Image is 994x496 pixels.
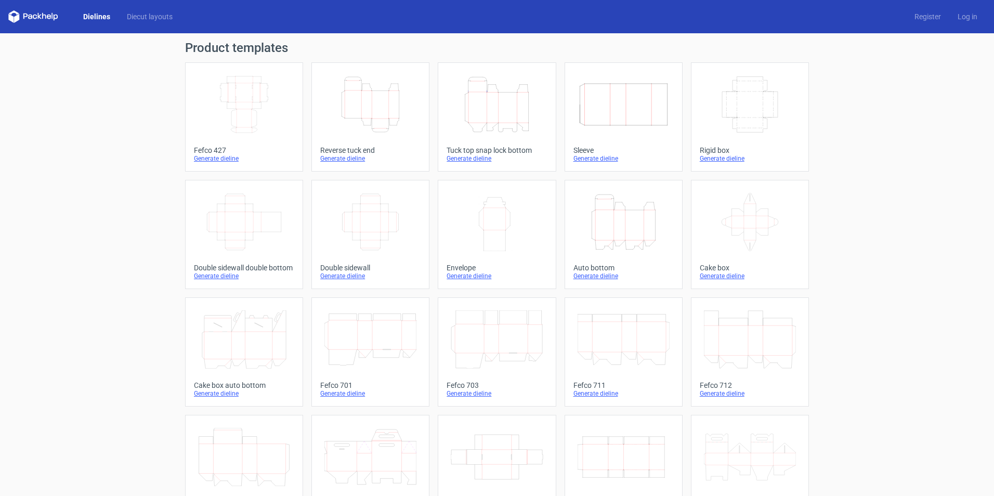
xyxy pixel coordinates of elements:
div: Generate dieline [447,272,547,280]
div: Fefco 427 [194,146,294,154]
div: Generate dieline [320,272,421,280]
div: Cake box auto bottom [194,381,294,389]
div: Generate dieline [194,389,294,398]
div: Fefco 711 [573,381,674,389]
a: Cake box auto bottomGenerate dieline [185,297,303,407]
div: Double sidewall double bottom [194,264,294,272]
div: Fefco 703 [447,381,547,389]
div: Cake box [700,264,800,272]
a: Auto bottomGenerate dieline [565,180,683,289]
div: Generate dieline [194,272,294,280]
a: Diecut layouts [119,11,181,22]
div: Tuck top snap lock bottom [447,146,547,154]
div: Generate dieline [320,389,421,398]
div: Generate dieline [700,272,800,280]
div: Generate dieline [320,154,421,163]
a: EnvelopeGenerate dieline [438,180,556,289]
a: SleeveGenerate dieline [565,62,683,172]
a: Fefco 701Generate dieline [311,297,429,407]
a: Fefco 427Generate dieline [185,62,303,172]
div: Generate dieline [700,389,800,398]
a: Double sidewall double bottomGenerate dieline [185,180,303,289]
a: Fefco 703Generate dieline [438,297,556,407]
a: Double sidewallGenerate dieline [311,180,429,289]
div: Reverse tuck end [320,146,421,154]
div: Generate dieline [573,389,674,398]
div: Generate dieline [447,154,547,163]
a: Fefco 712Generate dieline [691,297,809,407]
a: Reverse tuck endGenerate dieline [311,62,429,172]
div: Generate dieline [447,389,547,398]
div: Rigid box [700,146,800,154]
div: Generate dieline [700,154,800,163]
a: Cake boxGenerate dieline [691,180,809,289]
div: Generate dieline [573,154,674,163]
div: Envelope [447,264,547,272]
div: Generate dieline [573,272,674,280]
div: Fefco 712 [700,381,800,389]
div: Generate dieline [194,154,294,163]
a: Tuck top snap lock bottomGenerate dieline [438,62,556,172]
div: Fefco 701 [320,381,421,389]
a: Fefco 711Generate dieline [565,297,683,407]
div: Double sidewall [320,264,421,272]
a: Register [906,11,949,22]
a: Log in [949,11,986,22]
div: Sleeve [573,146,674,154]
a: Dielines [75,11,119,22]
div: Auto bottom [573,264,674,272]
a: Rigid boxGenerate dieline [691,62,809,172]
h1: Product templates [185,42,809,54]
